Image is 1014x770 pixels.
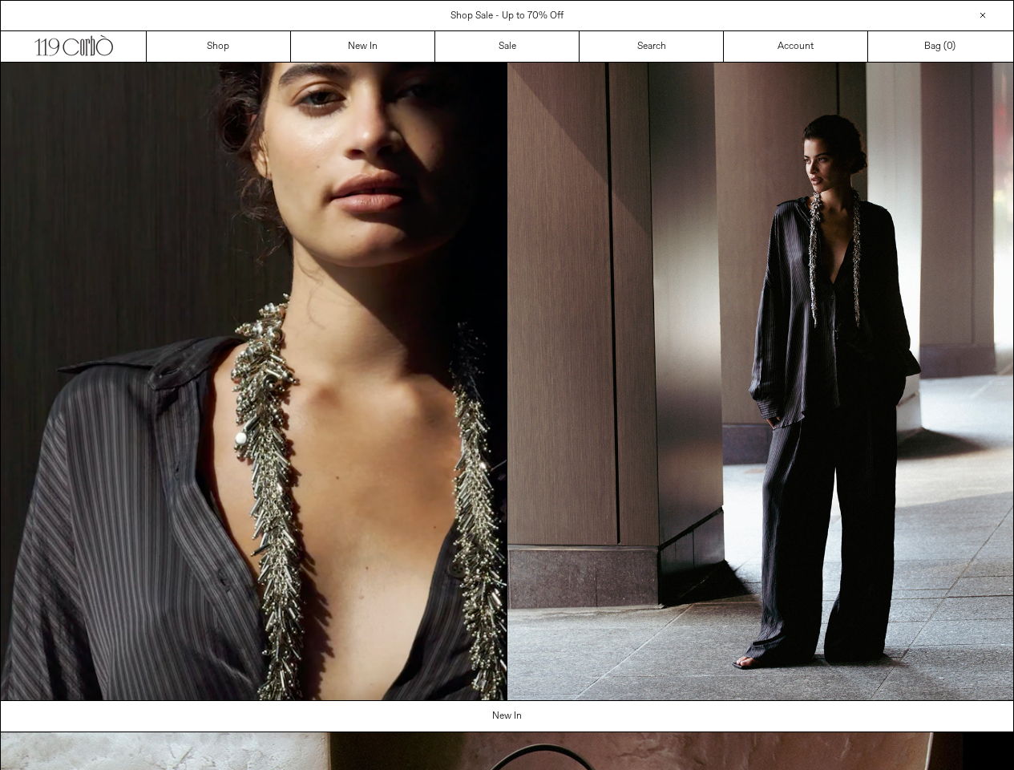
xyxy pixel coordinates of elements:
a: New In [1,701,1014,731]
video: Your browser does not support the video tag. [1,63,507,700]
a: Sale [435,31,580,62]
a: Account [724,31,868,62]
a: Shop [147,31,291,62]
a: New In [291,31,435,62]
a: Your browser does not support the video tag. [1,691,507,704]
a: Bag () [868,31,1012,62]
a: Shop Sale - Up to 70% Off [450,10,564,22]
span: ) [947,39,955,54]
a: Search [580,31,724,62]
span: 0 [947,40,952,53]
